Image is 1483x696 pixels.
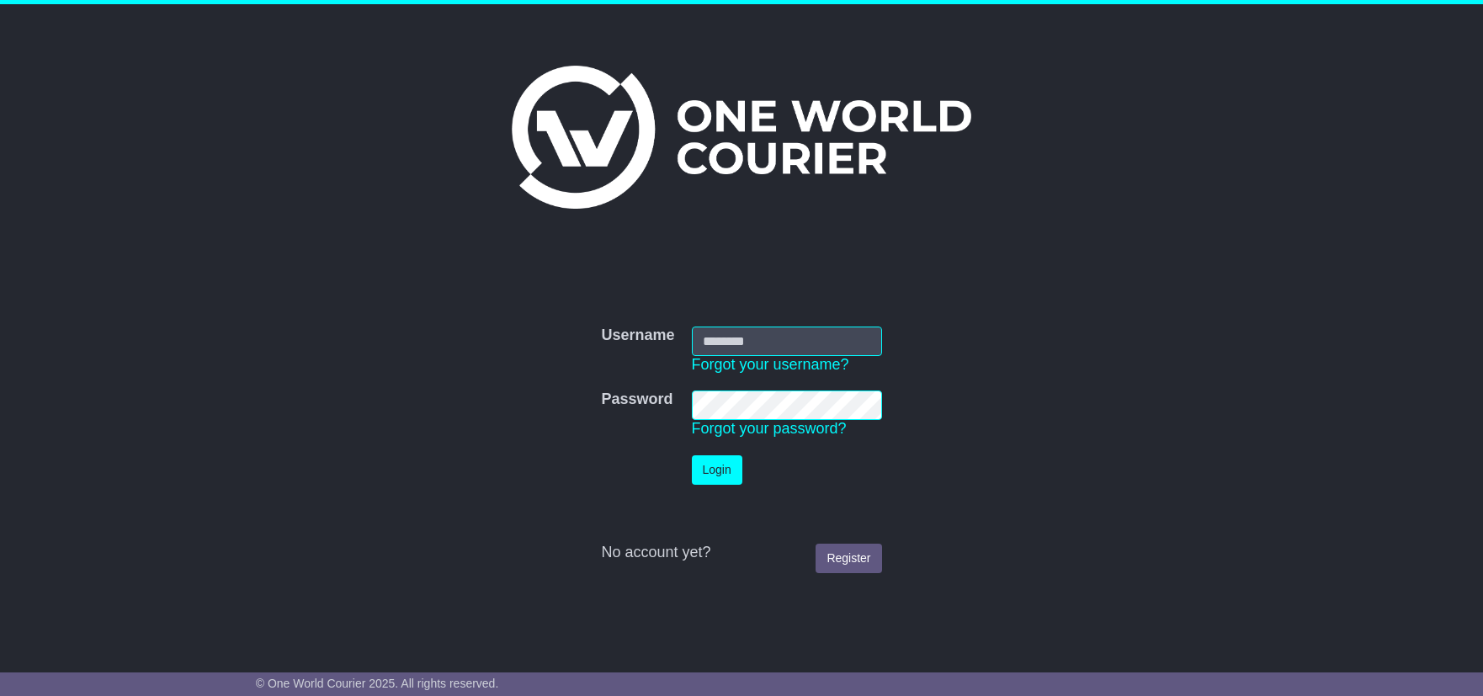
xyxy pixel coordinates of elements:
[692,420,847,437] a: Forgot your password?
[512,66,971,209] img: One World
[256,677,499,690] span: © One World Courier 2025. All rights reserved.
[601,327,674,345] label: Username
[692,455,742,485] button: Login
[601,391,672,409] label: Password
[601,544,881,562] div: No account yet?
[816,544,881,573] a: Register
[692,356,849,373] a: Forgot your username?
